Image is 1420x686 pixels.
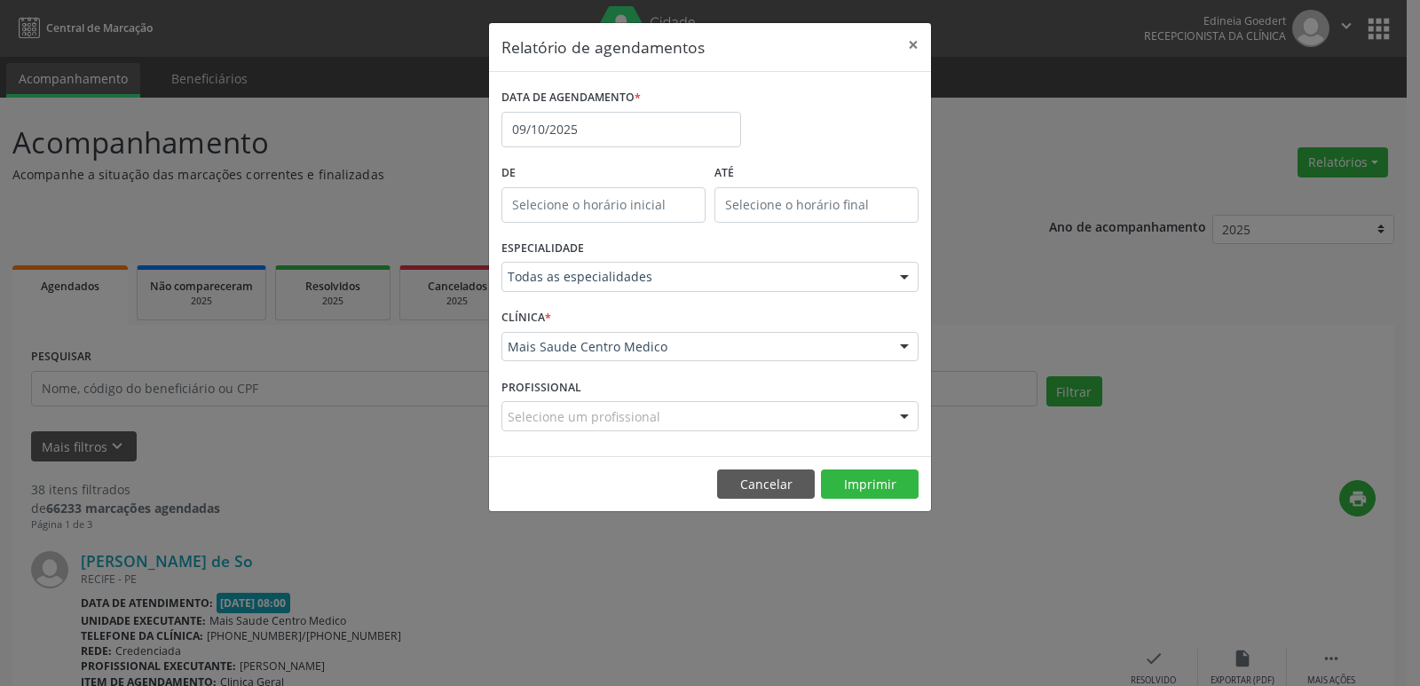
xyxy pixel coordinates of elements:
[501,374,581,401] label: PROFISSIONAL
[501,160,706,187] label: De
[501,84,641,112] label: DATA DE AGENDAMENTO
[714,187,919,223] input: Selecione o horário final
[508,338,882,356] span: Mais Saude Centro Medico
[501,112,741,147] input: Selecione uma data ou intervalo
[508,268,882,286] span: Todas as especialidades
[501,235,584,263] label: ESPECIALIDADE
[501,35,705,59] h5: Relatório de agendamentos
[895,23,931,67] button: Close
[714,160,919,187] label: ATÉ
[717,469,815,500] button: Cancelar
[501,304,551,332] label: CLÍNICA
[821,469,919,500] button: Imprimir
[508,407,660,426] span: Selecione um profissional
[501,187,706,223] input: Selecione o horário inicial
